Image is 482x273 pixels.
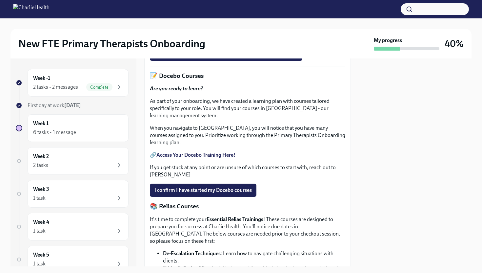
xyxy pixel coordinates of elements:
strong: My progress [374,37,402,44]
h6: Week 1 [33,120,49,127]
p: 📚 Relias Courses [150,202,345,211]
h6: Week 4 [33,218,49,226]
h6: Week 5 [33,251,49,259]
strong: Are you ready to learn? [150,85,203,92]
h6: Week -1 [33,75,50,82]
a: Week 41 task [16,213,129,240]
a: Access Your Docebo Training Here! [156,152,235,158]
h6: Week 3 [33,186,49,193]
h2: New FTE Primary Therapists Onboarding [18,37,205,50]
li: : Learn how to navigate challenging situations with clients. [163,250,345,264]
p: It's time to complete your ! These courses are designed to prepare you for success at Charlie Hea... [150,216,345,245]
p: As part of your onboarding, we have created a learning plan with courses tailored specifically to... [150,98,345,119]
p: 📝 Docebo Courses [150,72,345,80]
strong: [DATE] [64,102,81,108]
strong: Ethics & Code of Conduct [163,265,221,271]
div: 6 tasks • 1 message [33,129,76,136]
div: 2 tasks • 2 messages [33,83,78,91]
p: When you navigate to [GEOGRAPHIC_DATA], you will notice that you have many courses assigned to yo... [150,125,345,146]
h6: Week 2 [33,153,49,160]
span: First day at work [28,102,81,108]
div: 2 tasks [33,162,48,169]
p: If you get stuck at any point or are unsure of which courses to start with, reach out to [PERSON_... [150,164,345,178]
div: 1 task [33,227,46,235]
span: Complete [86,85,112,90]
div: 1 task [33,194,46,202]
h3: 40% [445,38,464,50]
div: 1 task [33,260,46,267]
a: Week 31 task [16,180,129,208]
a: Week 22 tasks [16,147,129,175]
a: Week -12 tasks • 2 messagesComplete [16,69,129,97]
strong: Essential Relias Trainings [207,216,263,222]
p: 🔗 [150,151,345,159]
span: I confirm I have started my Docebo courses [154,187,252,193]
button: I confirm I have started my Docebo courses [150,184,256,197]
a: First day at work[DATE] [16,102,129,109]
strong: De-Escalation Techniques [163,250,221,257]
a: Week 16 tasks • 1 message [16,114,129,142]
img: CharlieHealth [13,4,50,14]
